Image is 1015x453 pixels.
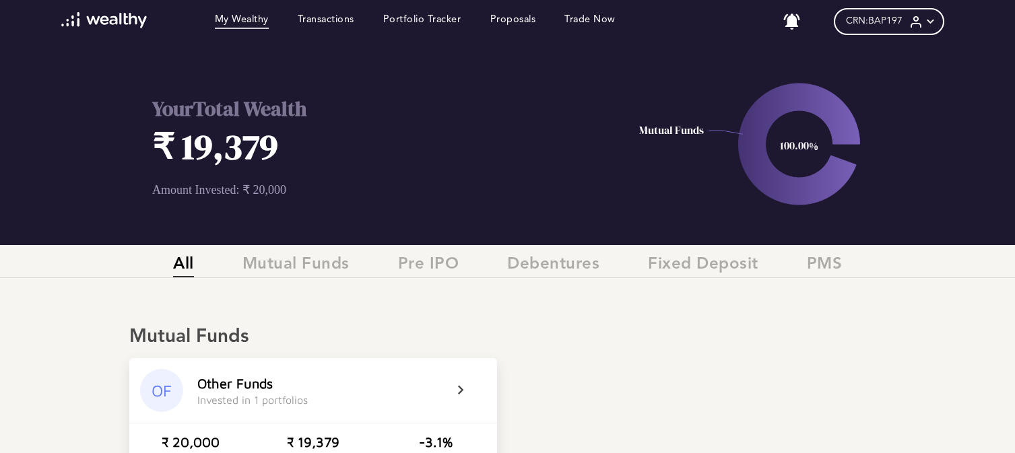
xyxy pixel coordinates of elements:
div: OF [140,369,183,412]
a: Transactions [298,14,354,29]
div: Other Funds [197,376,273,391]
a: Proposals [490,14,536,29]
text: Mutual Funds [639,123,704,137]
a: Portfolio Tracker [383,14,461,29]
div: ₹ 19,379 [287,434,339,450]
div: -3.1% [419,434,453,450]
span: Fixed Deposit [648,255,758,277]
p: Amount Invested: ₹ 20,000 [152,182,583,197]
span: PMS [807,255,843,277]
div: Mutual Funds [129,326,886,349]
span: Mutual Funds [242,255,350,277]
span: Debentures [507,255,599,277]
span: All [173,255,194,277]
text: 100.00% [780,138,818,153]
span: Pre IPO [398,255,459,277]
div: Invested in 1 portfolios [197,394,308,406]
h2: Your Total Wealth [152,95,583,123]
a: My Wealthy [215,14,269,29]
div: ₹ 20,000 [162,434,220,450]
a: Trade Now [564,14,616,29]
span: CRN: BAP197 [846,15,903,27]
img: wl-logo-white.svg [61,12,147,28]
h1: ₹ 19,379 [152,123,583,170]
